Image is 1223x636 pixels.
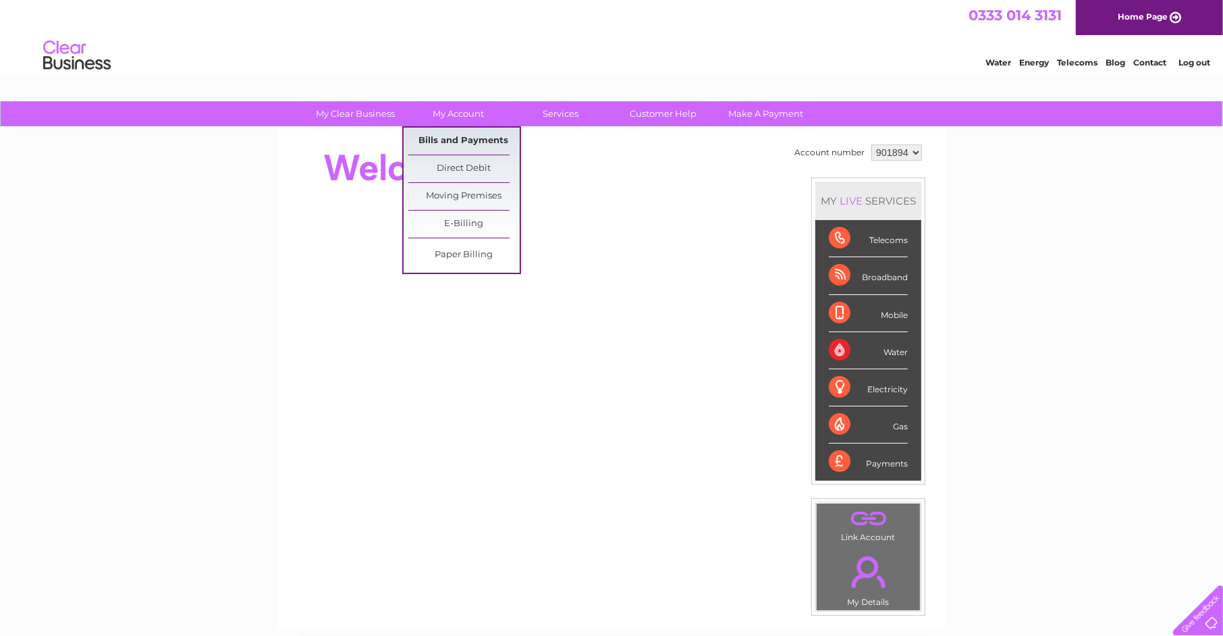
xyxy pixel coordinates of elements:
[829,444,908,480] div: Payments
[1178,57,1210,68] a: Log out
[829,332,908,369] div: Water
[1106,57,1125,68] a: Blog
[791,141,868,164] td: Account number
[816,545,921,611] td: My Details
[837,194,865,207] div: LIVE
[1057,57,1097,68] a: Telecoms
[829,220,908,257] div: Telecoms
[820,548,917,595] a: .
[816,503,921,546] td: Link Account
[815,182,921,220] div: MY SERVICES
[294,7,931,65] div: Clear Business is a trading name of Verastar Limited (registered in [GEOGRAPHIC_DATA] No. 3667643...
[408,155,520,182] a: Direct Debit
[608,101,719,126] a: Customer Help
[1019,57,1049,68] a: Energy
[403,101,514,126] a: My Account
[985,57,1011,68] a: Water
[711,101,822,126] a: Make A Payment
[1133,57,1166,68] a: Contact
[829,406,908,444] div: Gas
[506,101,617,126] a: Services
[408,183,520,210] a: Moving Premises
[969,7,1062,24] a: 0333 014 3131
[408,211,520,238] a: E-Billing
[43,35,111,76] img: logo.png
[408,128,520,155] a: Bills and Payments
[820,507,917,531] a: .
[829,257,908,294] div: Broadband
[829,295,908,332] div: Mobile
[829,369,908,406] div: Electricity
[300,101,412,126] a: My Clear Business
[408,242,520,269] a: Paper Billing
